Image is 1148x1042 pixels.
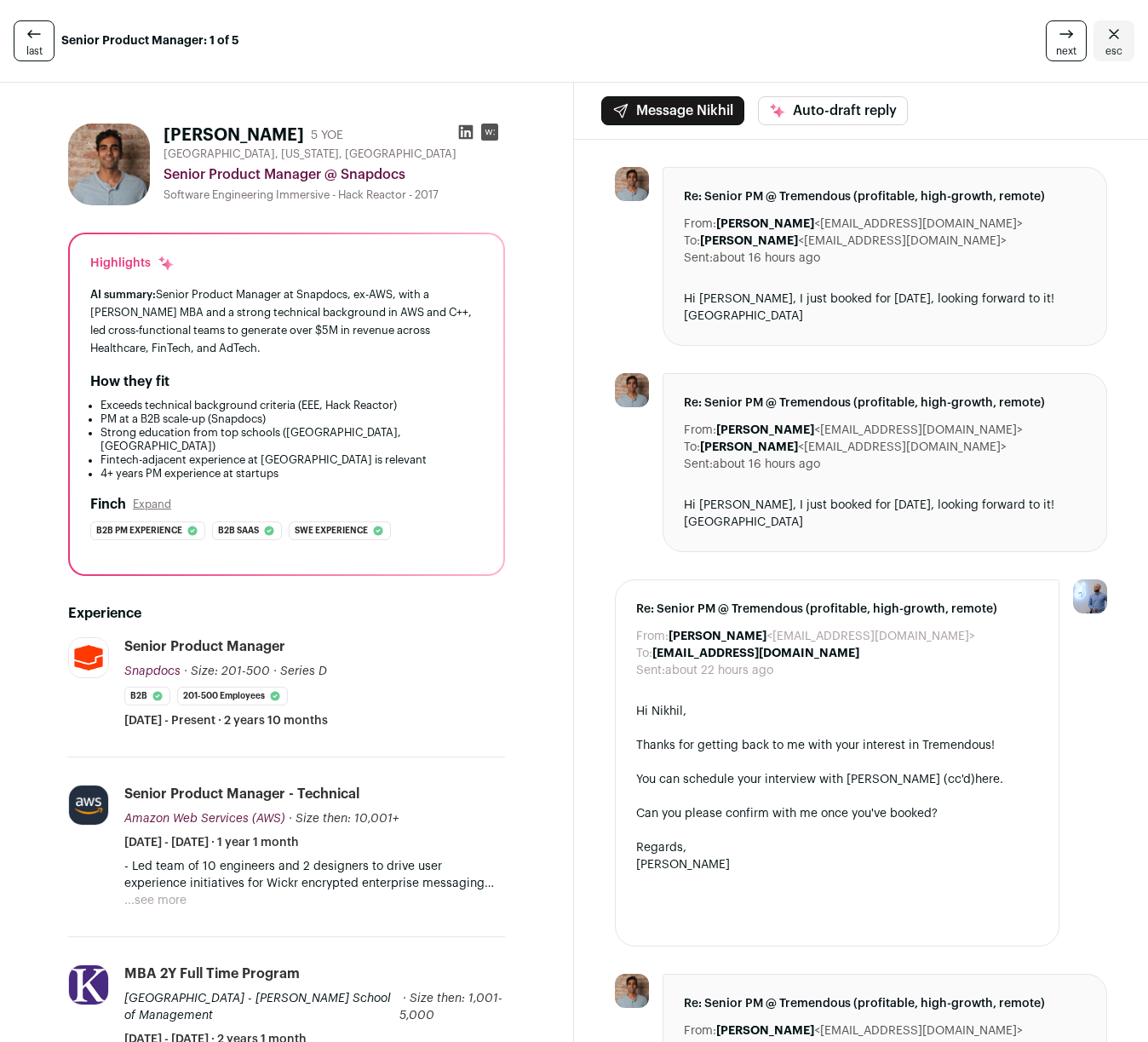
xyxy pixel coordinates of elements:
[218,522,259,539] span: B2b saas
[713,456,820,473] dd: about 16 hours ago
[124,637,285,656] div: Senior Product Manager
[1056,44,1076,58] span: next
[90,255,175,272] div: Highlights
[716,216,1023,233] dd: <[EMAIL_ADDRESS][DOMAIN_NAME]>
[289,813,399,825] span: · Size then: 10,001+
[684,497,1086,531] div: Hi [PERSON_NAME], I just booked for [DATE], looking forward to it! [GEOGRAPHIC_DATA]
[636,662,665,679] dt: Sent:
[684,188,1086,205] span: Re: Senior PM @ Tremendous (profitable, high-growth, remote)
[100,453,483,467] li: Fintech-adjacent experience at [GEOGRAPHIC_DATA] is relevant
[164,164,505,185] div: Senior Product Manager @ Snapdocs
[652,648,859,659] b: [EMAIL_ADDRESS][DOMAIN_NAME]
[716,218,814,230] b: [PERSON_NAME]
[684,216,716,233] dt: From:
[636,645,652,662] dt: To:
[280,665,327,677] span: Series D
[1093,20,1134,61] a: Close
[601,96,744,125] button: Message Nikhil
[1046,20,1087,61] a: next
[69,965,108,1005] img: 04ed16311945979305b82c38b2f818a85dd0f5096209bf309fdd60caf5ab4de2.jpg
[96,522,182,539] span: B2b pm experience
[177,687,288,705] li: 201-500 employees
[615,974,649,1008] img: 34a696b2e6bc7af158c21d5b8ccd291be2eac0344a83663fc43a446aecbd9b83
[684,233,700,250] dt: To:
[758,96,908,125] button: Auto-draft reply
[90,494,126,515] h2: Finch
[716,424,814,436] b: [PERSON_NAME]
[716,1022,1023,1039] dd: <[EMAIL_ADDRESS][DOMAIN_NAME]>
[69,638,108,677] img: b8698f3c3b612a805ccf5a2ce7f7201fac370131144e3e0c0290537865f52b24.jpg
[124,834,299,851] span: [DATE] - [DATE] · 1 year 1 month
[273,663,277,680] span: ·
[124,687,170,705] li: B2B
[636,839,1038,856] div: Regards,
[90,371,169,392] h2: How they fit
[615,373,649,407] img: 34a696b2e6bc7af158c21d5b8ccd291be2eac0344a83663fc43a446aecbd9b83
[700,439,1007,456] dd: <[EMAIL_ADDRESS][DOMAIN_NAME]>
[124,813,285,825] span: Amazon Web Services (AWS)
[295,522,368,539] span: Swe experience
[669,630,766,642] b: [PERSON_NAME]
[14,20,55,61] a: last
[684,291,1086,325] div: Hi [PERSON_NAME], I just booked for [DATE], looking forward to it! [GEOGRAPHIC_DATA]
[684,1022,716,1039] dt: From:
[164,124,304,147] h1: [PERSON_NAME]
[684,995,1086,1012] span: Re: Senior PM @ Tremendous (profitable, high-growth, remote)
[124,665,181,677] span: Snapdocs
[615,167,649,201] img: 34a696b2e6bc7af158c21d5b8ccd291be2eac0344a83663fc43a446aecbd9b83
[184,665,270,677] span: · Size: 201-500
[684,439,700,456] dt: To:
[700,441,798,453] b: [PERSON_NAME]
[975,774,1000,786] a: here
[684,422,716,439] dt: From:
[636,737,1038,754] div: Thanks for getting back to me with your interest in Tremendous!
[700,235,798,247] b: [PERSON_NAME]
[716,422,1023,439] dd: <[EMAIL_ADDRESS][DOMAIN_NAME]>
[665,662,773,679] dd: about 22 hours ago
[68,603,505,624] h2: Experience
[399,993,502,1022] span: · Size then: 1,001-5,000
[684,394,1086,412] span: Re: Senior PM @ Tremendous (profitable, high-growth, remote)
[713,250,820,267] dd: about 16 hours ago
[164,147,456,161] span: [GEOGRAPHIC_DATA], [US_STATE], [GEOGRAPHIC_DATA]
[124,712,328,729] span: [DATE] - Present · 2 years 10 months
[100,399,483,412] li: Exceeds technical background criteria (EEE, Hack Reactor)
[69,786,108,825] img: a11044fc5a73db7429cab08e8b8ffdb841ee144be2dff187cdde6ecf1061de85.jpg
[61,32,239,49] strong: Senior Product Manager: 1 of 5
[124,892,187,909] button: ...see more
[90,285,483,358] div: Senior Product Manager at Snapdocs, ex-AWS, with a [PERSON_NAME] MBA and a strong technical backg...
[124,785,359,803] div: Senior Product Manager - Technical
[669,628,975,645] dd: <[EMAIL_ADDRESS][DOMAIN_NAME]>
[90,289,156,300] span: AI summary:
[124,858,505,892] p: - Led team of 10 engineers and 2 designers to drive user experience initiatives for Wickr encrypt...
[636,601,1038,618] span: Re: Senior PM @ Tremendous (profitable, high-growth, remote)
[636,628,669,645] dt: From:
[100,412,483,426] li: PM at a B2B scale-up (Snapdocs)
[684,250,713,267] dt: Sent:
[164,188,505,202] div: Software Engineering Immersive - Hack Reactor - 2017
[1073,579,1107,613] img: 97332-medium_jpg
[311,127,343,144] div: 5 YOE
[1105,44,1122,58] span: esc
[124,993,391,1022] span: [GEOGRAPHIC_DATA] - [PERSON_NAME] School of Management
[100,426,483,453] li: Strong education from top schools ([GEOGRAPHIC_DATA], [GEOGRAPHIC_DATA])
[684,456,713,473] dt: Sent:
[636,771,1038,788] div: You can schedule your interview with [PERSON_NAME] (cc'd) .
[68,124,150,205] img: 34a696b2e6bc7af158c21d5b8ccd291be2eac0344a83663fc43a446aecbd9b83
[636,703,1038,720] div: Hi Nikhil,
[124,964,300,983] div: MBA 2Y Full Time Program
[636,805,1038,822] div: Can you please confirm with me once you've booked?
[100,467,483,481] li: 4+ years PM experience at startups
[133,498,171,511] button: Expand
[700,233,1007,250] dd: <[EMAIL_ADDRESS][DOMAIN_NAME]>
[636,856,1038,873] div: [PERSON_NAME]
[26,44,43,58] span: last
[716,1025,814,1037] b: [PERSON_NAME]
